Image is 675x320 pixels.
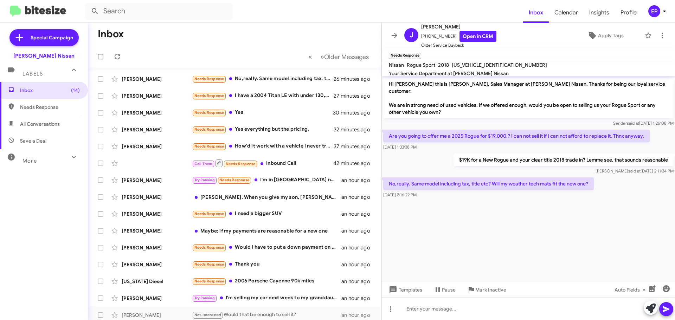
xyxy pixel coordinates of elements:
[194,127,224,132] span: Needs Response
[20,87,80,94] span: Inbox
[569,29,641,42] button: Apply Tags
[194,93,224,98] span: Needs Response
[334,109,376,116] div: 30 minutes ago
[85,3,233,20] input: Search
[9,29,79,46] a: Special Campaign
[316,50,373,64] button: Next
[341,177,376,184] div: an hour ago
[615,283,648,296] span: Auto Fields
[341,261,376,268] div: an hour ago
[192,142,334,150] div: How'd it work with a vehicle I never transferred under my name ? But I have title for it and all
[20,104,80,111] span: Needs Response
[442,283,456,296] span: Pause
[194,162,213,166] span: Call Them
[324,53,369,61] span: Older Messages
[194,211,224,216] span: Needs Response
[341,312,376,319] div: an hour ago
[334,126,376,133] div: 32 minutes ago
[192,243,341,252] div: Would i have to put a down payment on the new one or world i be able to use some of the money you...
[613,120,674,126] span: Sender [DATE] 1:26:08 PM
[334,143,376,150] div: 37 minutes ago
[421,31,496,42] span: [PHONE_NUMBER]
[584,2,615,23] a: Insights
[194,77,224,81] span: Needs Response
[122,194,192,201] div: [PERSON_NAME]
[341,194,376,201] div: an hour ago
[452,62,547,68] span: [US_VEHICLE_IDENTIFICATION_NUMBER]
[627,120,639,126] span: said at
[192,277,341,285] div: 2006 Porsche Cayenne 90k miles
[194,279,224,283] span: Needs Response
[383,192,417,197] span: [DATE] 2:16:22 PM
[122,244,192,251] div: [PERSON_NAME]
[192,260,341,268] div: Thank you
[341,278,376,285] div: an hour ago
[304,50,316,64] button: Previous
[194,245,224,250] span: Needs Response
[194,144,224,149] span: Needs Response
[71,87,80,94] span: (14)
[122,261,192,268] div: [PERSON_NAME]
[642,5,667,17] button: EP
[304,50,373,64] nav: Page navigation example
[407,62,435,68] span: Rogue Sport
[628,168,641,174] span: said at
[122,227,192,234] div: [PERSON_NAME]
[122,278,192,285] div: [US_STATE] Diesel
[192,210,341,218] div: I need a bigger SUV
[20,120,60,128] span: All Conversations
[22,158,37,164] span: More
[13,52,75,59] div: [PERSON_NAME] Nissan
[596,168,674,174] span: [PERSON_NAME] [DATE] 2:11:34 PM
[475,283,506,296] span: Mark Inactive
[389,70,509,77] span: Your Service Department at [PERSON_NAME] Nissan
[320,52,324,61] span: »
[122,92,192,99] div: [PERSON_NAME]
[383,130,650,142] p: Are you going to offer me a 2025 Rogue for $19,000.? I can not sell it if I can not afford to rep...
[219,178,249,182] span: Needs Response
[122,177,192,184] div: [PERSON_NAME]
[341,295,376,302] div: an hour ago
[98,28,124,40] h1: Inbox
[341,210,376,217] div: an hour ago
[194,296,215,300] span: Try Pausing
[387,283,422,296] span: Templates
[523,2,549,23] a: Inbox
[192,227,341,234] div: Maybe; if my payments are reasonable for a new one
[122,143,192,150] div: [PERSON_NAME]
[122,76,192,83] div: [PERSON_NAME]
[389,53,421,59] small: Needs Response
[194,262,224,267] span: Needs Response
[341,244,376,251] div: an hour ago
[382,283,428,296] button: Templates
[122,109,192,116] div: [PERSON_NAME]
[122,295,192,302] div: [PERSON_NAME]
[389,62,404,68] span: Nissan
[192,311,341,319] div: Would that be enough to sell it?
[334,92,376,99] div: 27 minutes ago
[648,5,660,17] div: EP
[334,76,376,83] div: 26 minutes ago
[421,42,496,49] span: Older Service Buyback
[421,22,496,31] span: [PERSON_NAME]
[341,227,376,234] div: an hour ago
[549,2,584,23] span: Calendar
[383,177,594,190] p: No,really. Same model including tax, title etc? Will my weather tech mats fit the new one?
[122,312,192,319] div: [PERSON_NAME]
[410,30,413,41] span: J
[615,2,642,23] a: Profile
[383,144,417,150] span: [DATE] 1:33:38 PM
[192,294,341,302] div: I'm selling my car next week to my granddaughter if for some reason that falls through I will get...
[454,154,674,166] p: $19K for a New Rogue and your clear title 2018 trade in? Lemme see, that sounds reasonable
[192,75,334,83] div: No,really. Same model including tax, title etc? Will my weather tech mats fit the new one?
[192,92,334,100] div: I have a 2004 Titan LE with under 130,000 miles on it, if you're interested.
[192,176,341,184] div: I'm in [GEOGRAPHIC_DATA] now. I'll be back in [GEOGRAPHIC_DATA] [DATE]. I'll check mileage then. ...
[226,162,256,166] span: Needs Response
[334,160,376,167] div: 42 minutes ago
[383,78,674,118] p: Hi [PERSON_NAME] this is [PERSON_NAME], Sales Manager at [PERSON_NAME] Nissan. Thanks for being o...
[609,283,654,296] button: Auto Fields
[192,159,334,168] div: Inbound Call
